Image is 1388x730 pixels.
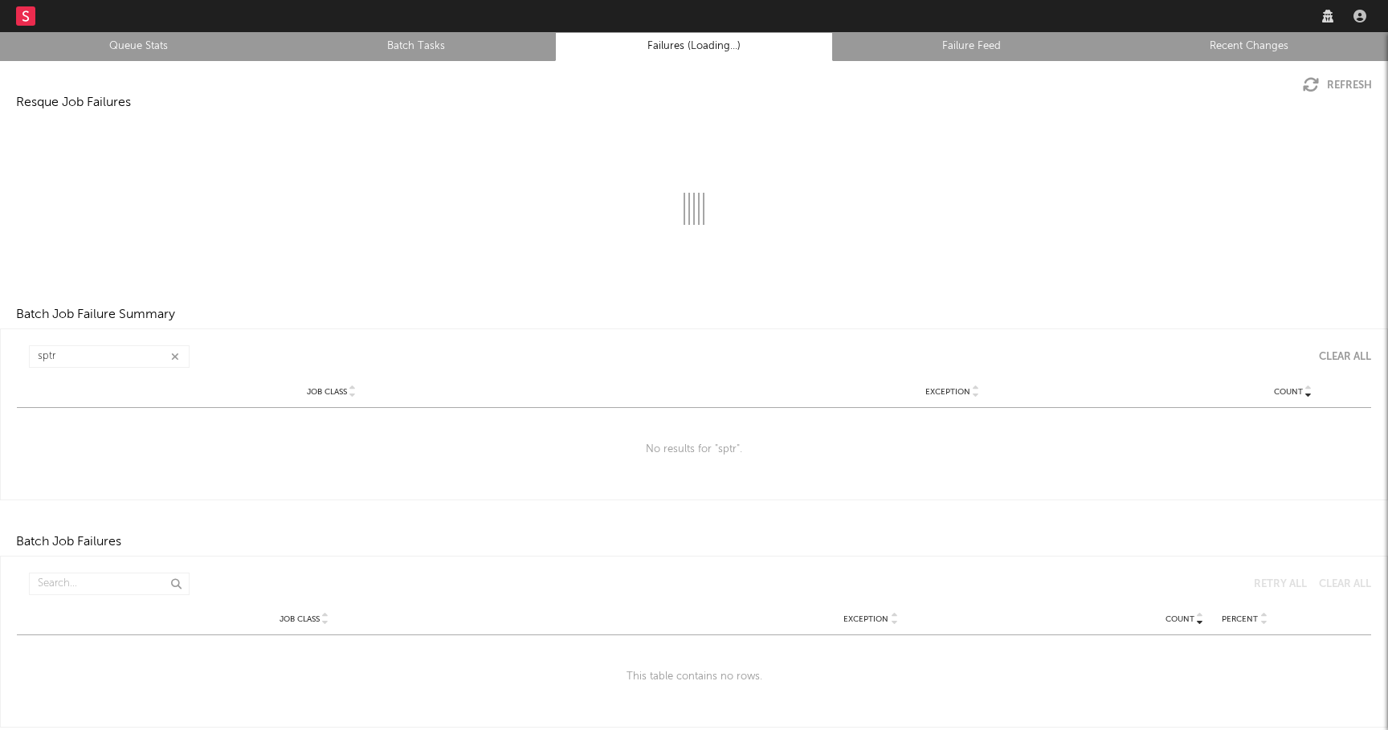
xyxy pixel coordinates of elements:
a: Recent Changes [1119,37,1379,56]
button: Clear All [1307,352,1371,362]
a: Failure Feed [842,37,1102,56]
a: Queue Stats [9,37,269,56]
span: Percent [1222,614,1258,624]
div: This table contains no rows. [17,635,1371,719]
div: Clear All [1319,579,1371,589]
button: Refresh [1303,77,1372,93]
span: Count [1166,614,1194,624]
span: Job Class [280,614,320,624]
button: Clear All [1307,579,1371,589]
div: Batch Job Failures [16,532,121,552]
div: No results for " sptr ". [17,408,1371,491]
div: Batch Job Failure Summary [16,305,175,324]
input: Search... [29,345,190,368]
span: Job Class [307,387,347,397]
div: Resque Job Failures [16,93,131,112]
span: Exception [925,387,970,397]
div: Clear All [1319,352,1371,362]
span: Count [1274,387,1303,397]
div: Retry All [1254,579,1307,589]
input: Search... [29,573,190,595]
span: Exception [843,614,888,624]
a: Failures (Loading...) [564,37,824,56]
a: Batch Tasks [287,37,547,56]
button: Retry All [1242,579,1307,589]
